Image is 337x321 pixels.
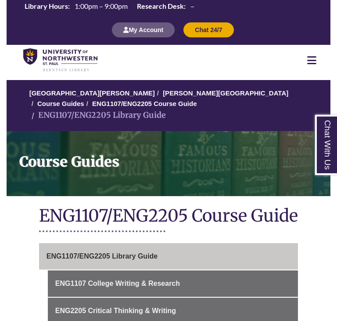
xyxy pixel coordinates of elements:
img: UNWSP Library Logo [23,48,97,72]
span: 1:00pm – 9:00pm [75,2,128,10]
h1: ENG1107/ENG2205 Course Guide [39,205,298,228]
table: Hours Today [21,1,198,12]
th: Research Desk: [133,1,187,11]
h1: Course Guides [14,131,330,185]
span: – [190,2,194,10]
a: Chat 24/7 [183,26,233,33]
a: [PERSON_NAME][GEOGRAPHIC_DATA] [163,89,288,97]
li: ENG1107/ENG2205 Library Guide [29,109,166,122]
a: Hours Today [21,1,198,13]
th: Library Hours: [21,1,71,11]
span: ENG1107/ENG2205 Library Guide [47,252,158,260]
a: ENG1107 College Writing & Research [48,270,298,297]
button: My Account [112,22,175,37]
a: [GEOGRAPHIC_DATA][PERSON_NAME] [29,89,155,97]
a: ENG1107/ENG2205 Library Guide [39,243,298,270]
a: ENG1107/ENG2205 Course Guide [92,100,197,107]
button: Chat 24/7 [183,22,233,37]
a: Course Guides [37,100,84,107]
a: Course Guides [7,131,330,196]
a: My Account [112,26,175,33]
